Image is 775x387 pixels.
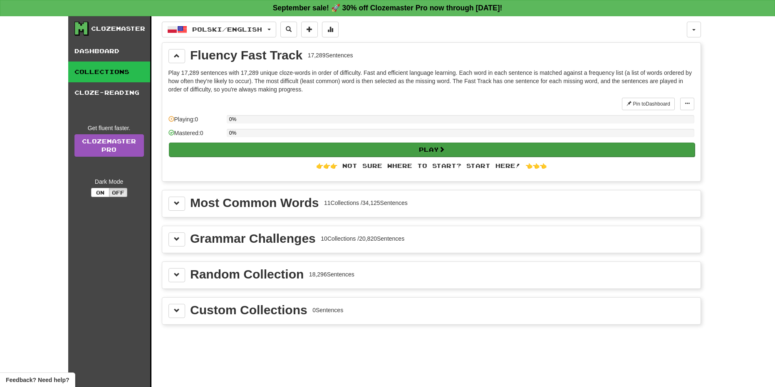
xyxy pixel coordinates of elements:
[308,51,353,59] div: 17,289 Sentences
[74,124,144,132] div: Get fluent faster.
[169,143,695,157] button: Play
[168,162,694,170] div: 👉👉👉 Not sure where to start? Start here! 👈👈👈
[74,177,144,186] div: Dark Mode
[312,306,343,314] div: 0 Sentences
[322,22,339,37] button: More stats
[190,268,304,281] div: Random Collection
[192,26,262,33] span: Polski / English
[301,22,318,37] button: Add sentence to collection
[68,62,150,82] a: Collections
[6,376,69,384] span: Open feedback widget
[273,4,503,12] strong: September sale! 🚀 30% off Clozemaster Pro now through [DATE]!
[622,98,675,110] button: Pin toDashboard
[168,129,223,143] div: Mastered: 0
[168,115,223,129] div: Playing: 0
[324,199,408,207] div: 11 Collections / 34,125 Sentences
[68,82,150,103] a: Cloze-Reading
[68,41,150,62] a: Dashboard
[190,304,307,316] div: Custom Collections
[91,188,109,197] button: On
[190,232,316,245] div: Grammar Challenges
[109,188,127,197] button: Off
[74,134,144,157] a: ClozemasterPro
[280,22,297,37] button: Search sentences
[321,234,404,243] div: 10 Collections / 20,820 Sentences
[168,69,694,94] p: Play 17,289 sentences with 17,289 unique cloze-words in order of difficulty. Fast and efficient l...
[190,49,302,62] div: Fluency Fast Track
[309,270,354,279] div: 18,296 Sentences
[162,22,276,37] button: Polski/English
[190,197,319,209] div: Most Common Words
[91,25,145,33] div: Clozemaster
